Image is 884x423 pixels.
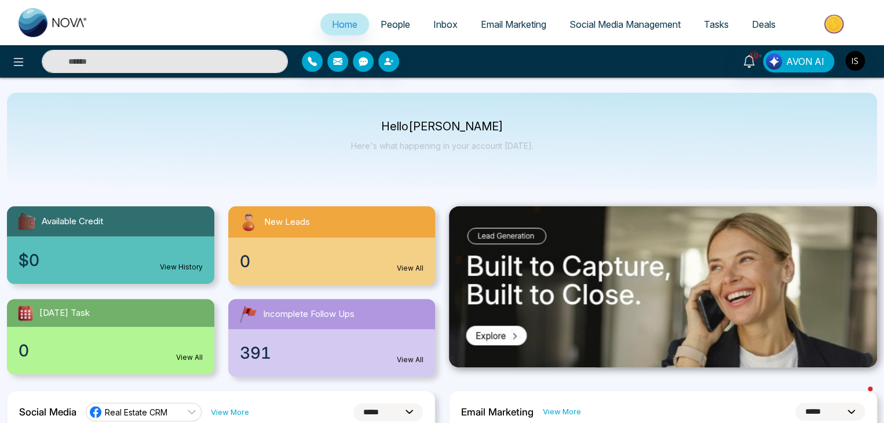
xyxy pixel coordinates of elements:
[320,13,369,35] a: Home
[433,19,458,30] span: Inbox
[351,122,534,132] p: Hello [PERSON_NAME]
[238,211,260,233] img: newLeads.svg
[461,406,534,418] h2: Email Marketing
[752,19,776,30] span: Deals
[105,407,167,418] span: Real Estate CRM
[19,406,76,418] h2: Social Media
[264,216,310,229] span: New Leads
[766,53,782,70] img: Lead Flow
[543,406,581,417] a: View More
[19,338,29,363] span: 0
[845,384,872,411] iframe: Intercom live chat
[793,11,877,37] img: Market-place.gif
[42,215,103,228] span: Available Credit
[221,206,443,285] a: New Leads0View All
[397,263,423,274] a: View All
[240,341,271,365] span: 391
[569,19,681,30] span: Social Media Management
[238,304,258,324] img: followUps.svg
[160,262,203,272] a: View History
[740,13,787,35] a: Deals
[692,13,740,35] a: Tasks
[481,19,546,30] span: Email Marketing
[749,50,759,61] span: 10+
[845,51,865,71] img: User Avatar
[16,304,35,322] img: todayTask.svg
[558,13,692,35] a: Social Media Management
[449,206,877,367] img: .
[704,19,729,30] span: Tasks
[176,352,203,363] a: View All
[763,50,834,72] button: AVON AI
[351,141,534,151] p: Here's what happening in your account [DATE].
[369,13,422,35] a: People
[422,13,469,35] a: Inbox
[397,355,423,365] a: View All
[263,308,355,321] span: Incomplete Follow Ups
[39,307,90,320] span: [DATE] Task
[19,8,88,37] img: Nova CRM Logo
[19,248,39,272] span: $0
[221,299,443,377] a: Incomplete Follow Ups391View All
[16,211,37,232] img: availableCredit.svg
[211,407,249,418] a: View More
[240,249,250,274] span: 0
[469,13,558,35] a: Email Marketing
[332,19,357,30] span: Home
[735,50,763,71] a: 10+
[786,54,824,68] span: AVON AI
[381,19,410,30] span: People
